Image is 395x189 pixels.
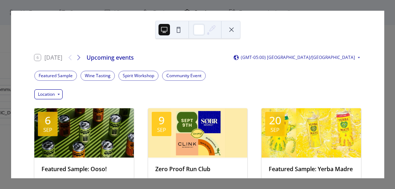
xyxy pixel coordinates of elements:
div: Wine Tasting [81,71,115,81]
a: Zero Proof Run Club [155,165,210,173]
span: [DATE] - [DATE] [50,177,87,185]
div: Community Event [162,71,206,81]
span: [DATE] - [DATE] [277,177,314,185]
div: Sep [157,127,166,133]
div: ​ [269,177,274,185]
div: Spirit Workshop [118,71,159,81]
div: 9 [159,115,165,126]
div: ​ [155,177,161,185]
span: (GMT-05:00) [GEOGRAPHIC_DATA]/[GEOGRAPHIC_DATA] [241,55,355,60]
span: [DATE] [164,177,180,185]
div: Featured Sample: Ooso! [34,165,134,173]
div: 6 [45,115,51,126]
div: Featured Sample: Yerba Madre [262,165,361,173]
div: Featured Sample [34,71,77,81]
div: Upcoming events [87,53,134,62]
div: Sep [270,127,279,133]
div: Sep [43,127,52,133]
div: ​ [42,177,47,185]
div: 20 [269,115,281,126]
